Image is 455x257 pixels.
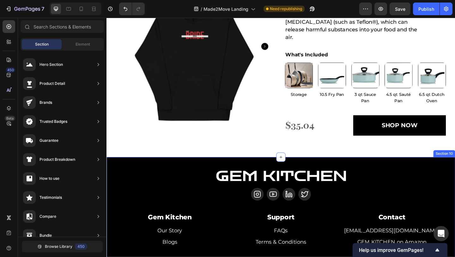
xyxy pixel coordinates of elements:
[268,106,369,128] button: Shop now
[195,36,368,44] p: What's Included
[39,194,62,201] div: Testimonials
[21,20,104,33] input: Search Sections & Elements
[201,6,202,12] span: /
[39,137,58,144] div: Guarantee
[252,214,368,221] p: Contact
[303,80,332,93] p: 4.5 qt Sauté Pan
[195,80,224,87] p: Storage
[413,3,440,15] button: Publish
[41,5,44,13] p: 7
[55,228,82,235] a: Our Story
[299,113,338,121] div: Shop now
[418,6,434,12] div: Publish
[357,145,378,151] div: Section 10
[273,241,348,248] a: GEM KITCHEN on Amazon
[303,49,332,76] img: gempages_432750572815254551-c94735be-8732-4d7a-84c2-b70ea2b4e4b6.png
[39,175,59,182] div: How to use
[22,241,103,252] button: Browse Library450
[434,226,449,241] div: Open Intercom Messenger
[119,166,260,178] img: gempages_432750572815254551-1ad54084-27d0-4d1a-add6-abfbb8d1b0dc.png
[39,118,67,125] div: Trusted Badges
[76,41,90,47] span: Element
[194,108,266,127] div: $35.04
[75,243,87,250] div: 450
[390,3,410,15] button: Save
[39,156,75,163] div: Product Breakdown
[359,247,434,253] span: Help us improve GemPages!
[267,49,296,76] img: gempages_432750572815254551-b9d99001-2d02-42c5-ae5e-6dff5a0f81df.png
[267,80,296,93] p: 3 qt Sauce Pan
[339,49,369,76] img: gempages_432750572815254551-75f94b0e-c9be-4bee-946a-4ea18f40421b.png
[39,61,63,68] div: Hero Section
[168,27,176,35] button: Carousel Next Arrow
[194,49,224,76] img: gempages_432750572815254551-caccf449-9b8d-4bc9-a4b3-19fc294901cf.png
[258,228,362,235] a: [EMAIL_ADDRESS][DOMAIN_NAME]
[162,241,217,248] a: Terms & Conditions
[203,6,248,12] span: Made2Move Landing
[39,99,52,106] div: Brands
[270,6,302,12] span: Need republishing
[230,49,260,76] img: gempages_432750572815254551-2dc67da0-29e4-4762-8735-3fc6f15d1a15.png
[39,80,65,87] div: Product Detail
[61,241,77,248] a: Blogs
[359,246,441,254] button: Show survey - Help us improve GemPages!
[39,213,56,220] div: Compare
[45,244,72,249] span: Browse Library
[231,80,260,87] p: 10.5 Fry Pan
[119,3,145,15] div: Undo/Redo
[6,67,15,72] div: 450
[35,41,49,47] span: Section
[39,232,52,239] div: Bundle
[5,116,15,121] div: Beta
[3,3,47,15] button: 7
[339,80,368,93] p: 6.5 qt Dutch Oven
[395,6,405,12] span: Save
[132,214,247,221] p: Support
[106,18,455,257] iframe: Design area
[11,214,127,221] p: Gem Kitchen
[182,228,197,235] a: FAQs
